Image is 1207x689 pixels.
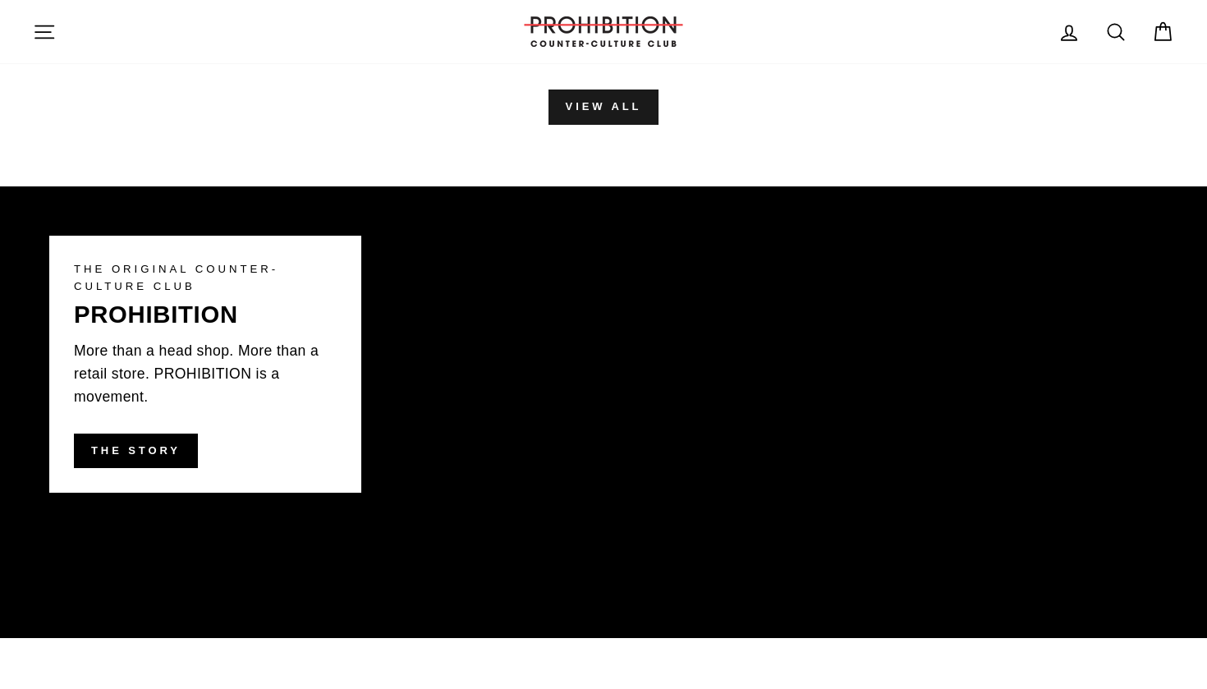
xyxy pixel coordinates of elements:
[521,16,686,47] img: PROHIBITION COUNTER-CULTURE CLUB
[548,90,659,124] a: View all
[74,339,337,408] p: More than a head shop. More than a retail store. PROHIBITION is a movement.
[74,303,337,327] p: PROHIBITION
[74,434,198,468] a: THE STORY
[74,260,337,295] p: THE ORIGINAL COUNTER-CULTURE CLUB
